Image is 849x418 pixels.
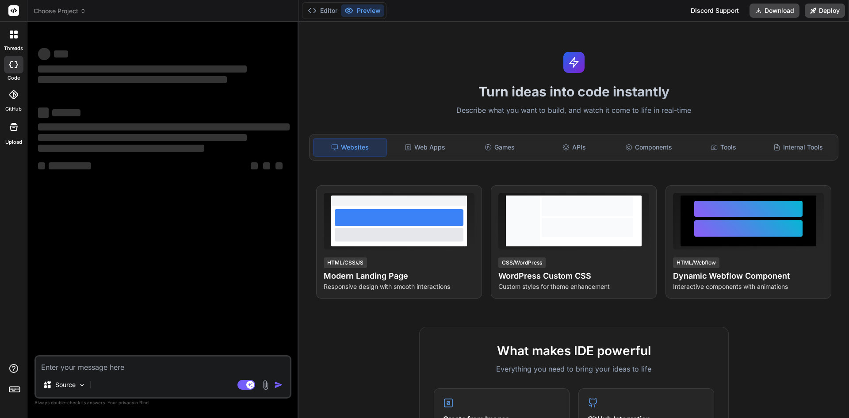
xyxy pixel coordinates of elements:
span: ‌ [38,162,45,169]
div: HTML/CSS/JS [324,257,367,268]
div: CSS/WordPress [498,257,546,268]
span: ‌ [38,65,247,73]
span: ‌ [38,145,204,152]
img: attachment [260,380,271,390]
p: Responsive design with smooth interactions [324,282,474,291]
label: Upload [5,138,22,146]
p: Source [55,380,76,389]
span: ‌ [38,123,290,130]
span: privacy [119,400,134,405]
button: Deploy [805,4,845,18]
div: Internal Tools [761,138,834,157]
button: Download [750,4,799,18]
img: Pick Models [78,381,86,389]
span: ‌ [38,48,50,60]
span: ‌ [251,162,258,169]
div: Discord Support [685,4,744,18]
div: APIs [538,138,611,157]
label: threads [4,45,23,52]
div: Tools [687,138,760,157]
button: Editor [304,4,341,17]
div: Games [463,138,536,157]
h2: What makes IDE powerful [434,341,714,360]
button: Preview [341,4,384,17]
h1: Turn ideas into code instantly [304,84,844,100]
span: ‌ [38,134,247,141]
label: GitHub [5,105,22,113]
p: Custom styles for theme enhancement [498,282,649,291]
div: Components [612,138,685,157]
p: Interactive components with animations [673,282,824,291]
label: code [8,74,20,82]
h4: Modern Landing Page [324,270,474,282]
span: ‌ [38,107,49,118]
span: ‌ [52,109,80,116]
p: Describe what you want to build, and watch it come to life in real-time [304,105,844,116]
span: ‌ [263,162,270,169]
div: Websites [313,138,387,157]
h4: WordPress Custom CSS [498,270,649,282]
span: ‌ [49,162,91,169]
span: ‌ [38,76,227,83]
p: Everything you need to bring your ideas to life [434,364,714,374]
img: icon [274,380,283,389]
h4: Dynamic Webflow Component [673,270,824,282]
span: ‌ [54,50,68,58]
span: Choose Project [34,7,86,15]
p: Always double-check its answers. Your in Bind [34,399,291,407]
span: ‌ [275,162,283,169]
div: HTML/Webflow [673,257,719,268]
div: Web Apps [389,138,462,157]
